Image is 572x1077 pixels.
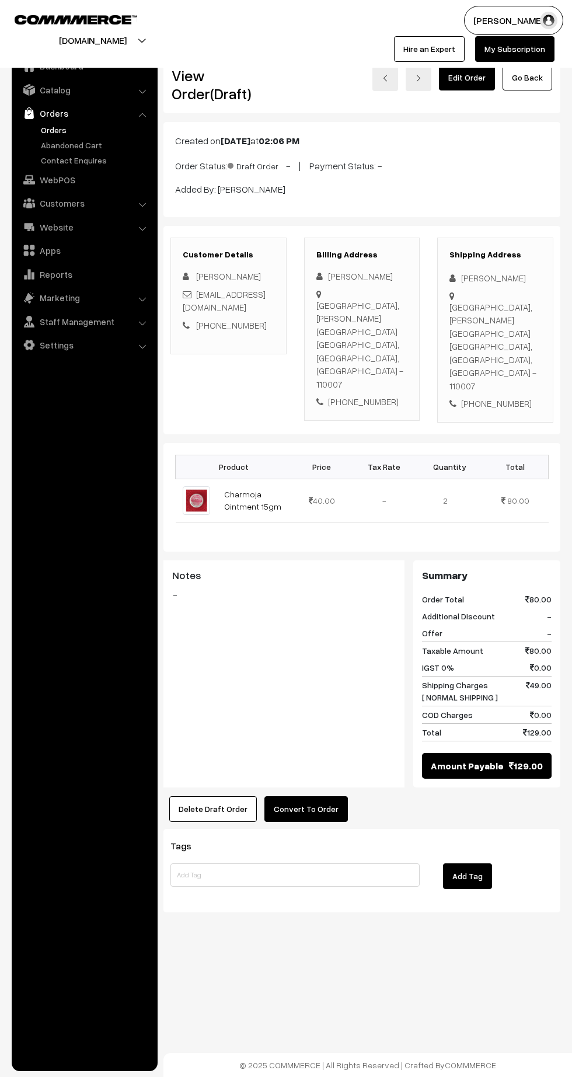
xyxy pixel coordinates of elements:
[394,36,465,62] a: Hire an Expert
[422,661,454,674] span: IGST 0%
[507,496,529,506] span: 80.00
[15,193,154,214] a: Customers
[170,863,420,887] input: Add Tag
[18,26,168,55] button: [DOMAIN_NAME]
[445,1060,496,1070] a: COMMMERCE
[526,679,552,703] span: 49.00
[443,863,492,889] button: Add Tag
[172,67,287,103] h2: View Order(Draft)
[449,301,541,393] div: [GEOGRAPHIC_DATA], [PERSON_NAME][GEOGRAPHIC_DATA] [GEOGRAPHIC_DATA], [GEOGRAPHIC_DATA], [GEOGRAPH...
[422,569,552,582] h3: Summary
[415,75,422,82] img: right-arrow.png
[172,588,396,602] blockquote: -
[523,726,552,738] span: 129.00
[525,644,552,657] span: 80.00
[417,455,482,479] th: Quantity
[422,627,442,639] span: Offer
[175,134,549,148] p: Created on at
[422,709,473,721] span: COD Charges
[183,486,210,515] img: CHARMOJA.jpg
[316,395,408,409] div: [PHONE_NUMBER]
[422,644,483,657] span: Taxable Amount
[464,6,563,35] button: [PERSON_NAME]
[475,36,554,62] a: My Subscription
[424,494,467,507] div: 2
[422,679,498,703] span: Shipping Charges [ NORMAL SHIPPING ]
[316,299,408,391] div: [GEOGRAPHIC_DATA], [PERSON_NAME][GEOGRAPHIC_DATA] [GEOGRAPHIC_DATA], [GEOGRAPHIC_DATA], [GEOGRAPH...
[449,271,541,285] div: [PERSON_NAME]
[449,250,541,260] h3: Shipping Address
[224,489,281,511] a: Charmoja Ointment 15gm
[228,157,286,172] span: Draft Order
[221,135,250,147] b: [DATE]
[503,65,552,90] a: Go Back
[38,139,154,151] a: Abandoned Cart
[422,593,464,605] span: Order Total
[351,479,417,522] td: -
[431,759,504,773] span: Amount Payable
[530,661,552,674] span: 0.00
[183,289,266,313] a: [EMAIL_ADDRESS][DOMAIN_NAME]
[170,840,205,852] span: Tags
[316,270,408,283] div: [PERSON_NAME]
[547,627,552,639] span: -
[309,496,335,506] span: 40.00
[316,250,408,260] h3: Billing Address
[15,12,117,26] a: COMMMERCE
[169,796,257,822] button: Delete Draft Order
[509,759,543,773] span: 129.00
[422,610,495,622] span: Additional Discount
[175,157,549,173] p: Order Status: - | Payment Status: -
[38,124,154,136] a: Orders
[449,397,541,410] div: [PHONE_NUMBER]
[351,455,417,479] th: Tax Rate
[38,154,154,166] a: Contact Enquires
[525,593,552,605] span: 80.00
[15,240,154,261] a: Apps
[196,271,261,281] span: [PERSON_NAME]
[540,12,557,29] img: user
[292,455,351,479] th: Price
[422,726,441,738] span: Total
[172,569,396,582] h3: Notes
[15,311,154,332] a: Staff Management
[15,287,154,308] a: Marketing
[175,182,549,196] p: Added By: [PERSON_NAME]
[259,135,299,147] b: 02:06 PM
[15,15,137,24] img: COMMMERCE
[15,264,154,285] a: Reports
[264,796,348,822] button: Convert To Order
[530,709,552,721] span: 0.00
[15,217,154,238] a: Website
[439,65,495,90] a: Edit Order
[163,1053,572,1077] footer: © 2025 COMMMERCE | All Rights Reserved | Crafted By
[15,169,154,190] a: WebPOS
[15,103,154,124] a: Orders
[15,79,154,100] a: Catalog
[196,320,267,330] a: [PHONE_NUMBER]
[482,455,548,479] th: Total
[547,610,552,622] span: -
[382,75,389,82] img: left-arrow.png
[183,250,274,260] h3: Customer Details
[15,334,154,355] a: Settings
[176,455,292,479] th: Product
